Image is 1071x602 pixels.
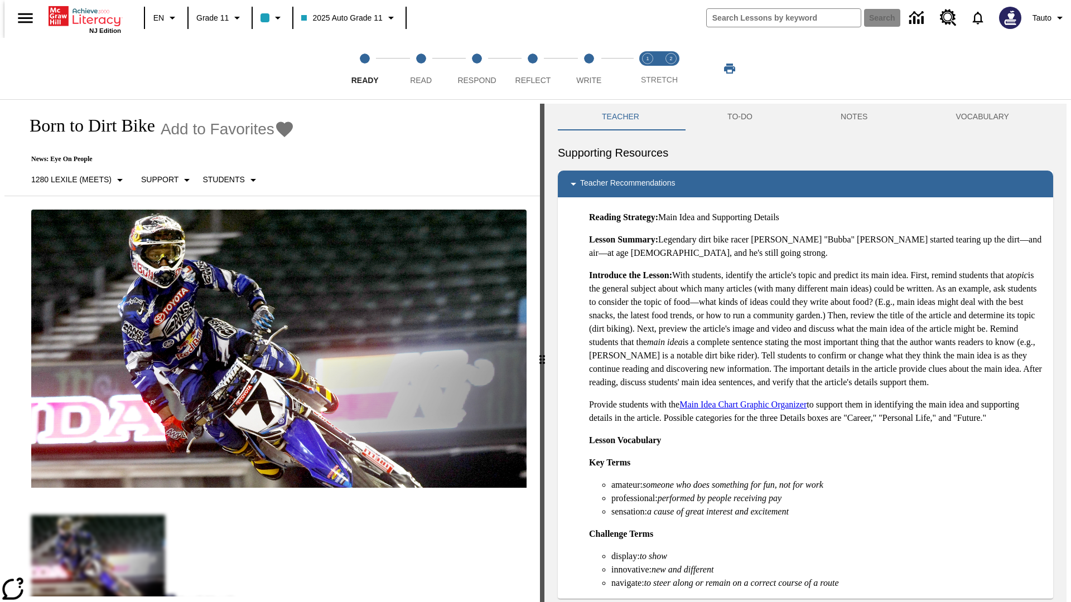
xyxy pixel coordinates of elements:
button: Language: EN, Select a language [148,8,184,28]
p: Main Idea and Supporting Details [589,211,1044,224]
div: Home [49,4,121,34]
p: Provide students with the to support them in identifying the main idea and supporting details in ... [589,398,1044,425]
button: Respond step 3 of 5 [445,38,509,99]
span: EN [153,12,164,24]
button: Class color is light blue. Change class color [256,8,289,28]
strong: Lesson Summary: [589,235,658,244]
div: activity [544,104,1067,602]
button: Class: 2025 Auto Grade 11, Select your class [297,8,402,28]
p: Legendary dirt bike racer [PERSON_NAME] "Bubba" [PERSON_NAME] started tearing up the dirt—and air... [589,233,1044,260]
img: Avatar [999,7,1021,29]
li: display: [611,550,1044,563]
p: Support [141,174,178,186]
text: 1 [646,56,649,61]
div: Instructional Panel Tabs [558,104,1053,130]
button: Stretch Read step 1 of 2 [631,38,664,99]
span: Ready [351,76,379,85]
p: 1280 Lexile (Meets) [31,174,112,186]
li: professional: [611,492,1044,505]
p: Students [202,174,244,186]
button: Stretch Respond step 2 of 2 [655,38,687,99]
div: reading [4,104,540,596]
li: innovative: [611,563,1044,576]
span: Write [576,76,601,85]
a: Main Idea Chart Graphic Organizer [679,400,807,409]
button: Print [712,59,747,79]
span: Tauto [1033,12,1051,24]
span: Respond [457,76,496,85]
button: Select Lexile, 1280 Lexile (Meets) [27,170,131,190]
button: Reflect step 4 of 5 [500,38,565,99]
input: search field [707,9,861,27]
em: someone who does something for fun, not for work [643,480,823,489]
em: main idea [647,337,683,347]
span: 2025 Auto Grade 11 [301,12,382,24]
em: a cause of great interest and excitement [647,507,789,516]
span: Reflect [515,76,551,85]
button: Read step 2 of 5 [388,38,453,99]
em: performed by people receiving pay [658,493,781,503]
button: Profile/Settings [1028,8,1071,28]
div: Press Enter or Spacebar and then press right and left arrow keys to move the slider [540,104,544,602]
li: sensation: [611,505,1044,518]
strong: Introduce the Lesson: [589,270,672,280]
h6: Supporting Resources [558,144,1053,162]
button: Select a new avatar [992,3,1028,32]
button: Add to Favorites - Born to Dirt Bike [161,119,295,139]
strong: Challenge Terms [589,529,653,538]
p: With students, identify the article's topic and predict its main idea. First, remind students tha... [589,269,1044,389]
strong: Reading Strategy: [589,212,658,222]
span: STRETCH [641,75,678,84]
img: Motocross racer James Stewart flies through the air on his dirt bike. [31,210,527,488]
span: Add to Favorites [161,120,274,138]
button: Scaffolds, Support [137,170,198,190]
span: NJ Edition [89,27,121,34]
button: Grade: Grade 11, Select a grade [192,8,248,28]
em: topic [1010,270,1028,280]
div: Teacher Recommendations [558,171,1053,197]
button: Open side menu [9,2,42,35]
button: Select Student [198,170,264,190]
p: News: Eye On People [18,155,295,163]
a: Resource Center, Will open in new tab [933,3,963,33]
button: VOCABULARY [911,104,1053,130]
button: Ready step 1 of 5 [332,38,397,99]
em: to show [640,551,667,561]
button: Teacher [558,104,683,130]
strong: Lesson Vocabulary [589,435,661,445]
a: Notifications [963,3,992,32]
a: Data Center [903,3,933,33]
li: navigate: [611,576,1044,590]
text: 2 [669,56,672,61]
button: NOTES [797,104,911,130]
button: TO-DO [683,104,797,130]
button: Write step 5 of 5 [557,38,621,99]
em: new and different [652,565,713,574]
strong: Key Terms [589,458,630,467]
span: Grade 11 [196,12,229,24]
li: amateur: [611,478,1044,492]
span: Read [410,76,432,85]
h1: Born to Dirt Bike [18,115,155,136]
p: Teacher Recommendations [580,177,675,191]
em: to steer along or remain on a correct course of a route [644,578,839,588]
